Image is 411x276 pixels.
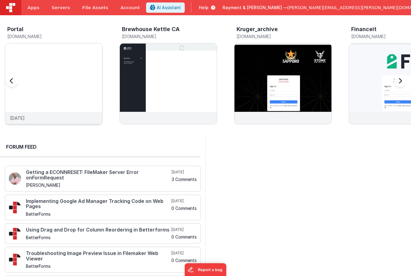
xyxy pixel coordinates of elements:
[185,263,227,276] iframe: Marker.io feedback button
[146,2,185,13] button: AI Assistant
[9,201,21,214] img: 295_2.png
[5,247,201,273] a: Troubleshooting Image Preview Issue in Filemaker Web Viewer BetterForms [DATE] 0 Comments
[26,170,170,180] h4: Getting a ECONNRESET: FileMaker Server Error onFormRequest
[26,183,170,187] h5: [PERSON_NAME]
[171,206,197,211] h5: 0 Comments
[223,5,288,11] span: Rayment & [PERSON_NAME] —
[237,34,332,39] h5: [DOMAIN_NAME]
[171,199,197,203] h5: [DATE]
[157,5,181,11] span: AI Assistant
[171,227,197,232] h5: [DATE]
[237,26,278,32] h3: Kruger_archive
[27,5,39,11] span: Apps
[7,34,102,39] h5: [DOMAIN_NAME]
[122,26,180,32] h3: Brewhouse Kettle CA
[9,172,21,185] img: 411_2.png
[52,5,70,11] span: Servers
[26,199,170,209] h4: Implementing Google Ad Manager Tracking Code on Web Pages
[7,26,23,32] h3: Portal
[172,177,197,182] h5: 3 Comments
[171,251,197,256] h5: [DATE]
[5,166,201,192] a: Getting a ECONNRESET: FileMaker Server Error onFormRequest [PERSON_NAME] [DATE] 3 Comments
[9,253,21,266] img: 295_2.png
[122,34,217,39] h5: [DOMAIN_NAME]
[26,212,170,216] h5: BetterForms
[9,228,21,240] img: 295_2.png
[82,5,109,11] span: File Assets
[26,235,170,240] h5: BetterForms
[26,227,170,233] h4: Using Drag and Drop for Column Reordering in Betterforms
[26,264,170,268] h5: BetterForms
[26,251,170,261] h4: Troubleshooting Image Preview Issue in Filemaker Web Viewer
[5,195,201,221] a: Implementing Google Ad Manager Tracking Code on Web Pages BetterForms [DATE] 0 Comments
[5,223,201,244] a: Using Drag and Drop for Column Reordering in Betterforms BetterForms [DATE] 0 Comments
[6,143,195,150] h2: Forum Feed
[172,170,197,175] h5: [DATE]
[171,258,197,263] h5: 0 Comments
[351,26,377,32] h3: Financeit
[171,235,197,239] h5: 0 Comments
[199,5,209,11] span: Help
